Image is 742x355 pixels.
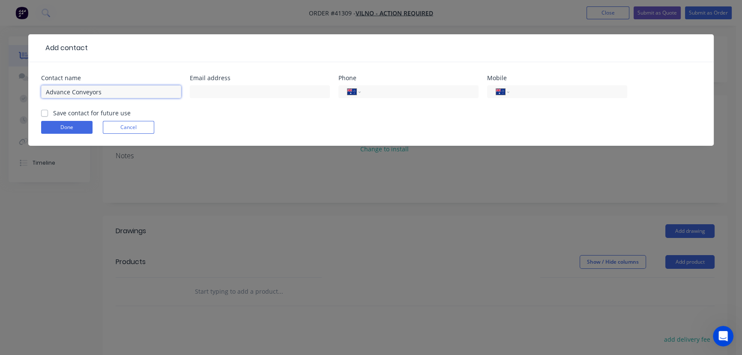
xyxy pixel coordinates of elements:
div: Phone [338,75,479,81]
button: Cancel [103,121,154,134]
iframe: Intercom live chat [713,326,733,346]
label: Save contact for future use [53,108,131,117]
div: Add contact [41,43,88,53]
button: Done [41,121,93,134]
div: Email address [190,75,330,81]
button: go back [6,3,22,20]
div: Mobile [487,75,627,81]
div: Close [150,4,166,19]
div: Contact name [41,75,181,81]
